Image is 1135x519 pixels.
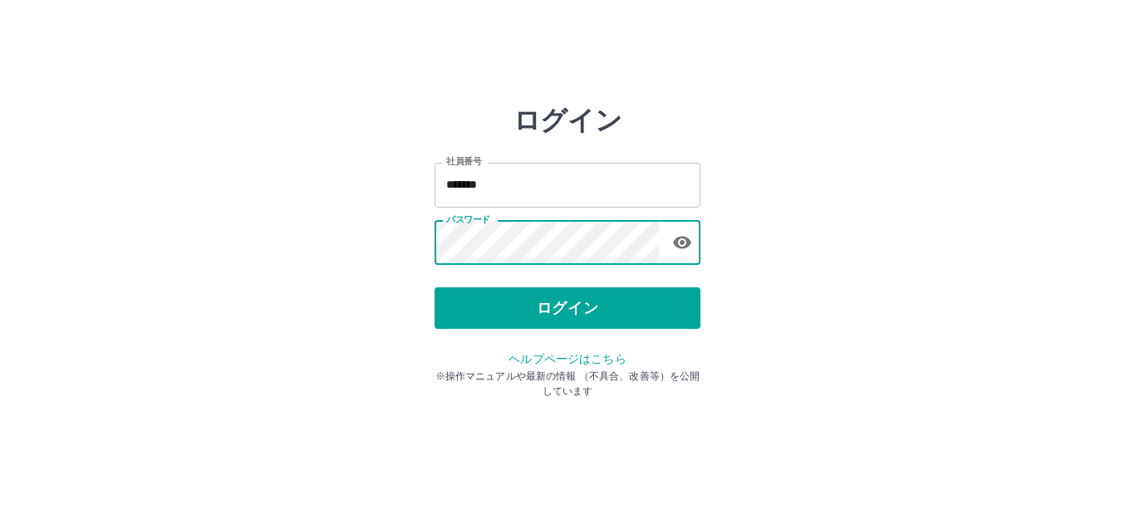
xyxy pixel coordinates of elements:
p: ※操作マニュアルや最新の情報 （不具合、改善等）を公開しています [435,369,700,399]
button: ログイン [435,287,700,329]
label: パスワード [446,213,490,226]
h2: ログイン [513,105,622,136]
a: ヘルプページはこちら [509,352,626,365]
label: 社員番号 [446,155,481,168]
